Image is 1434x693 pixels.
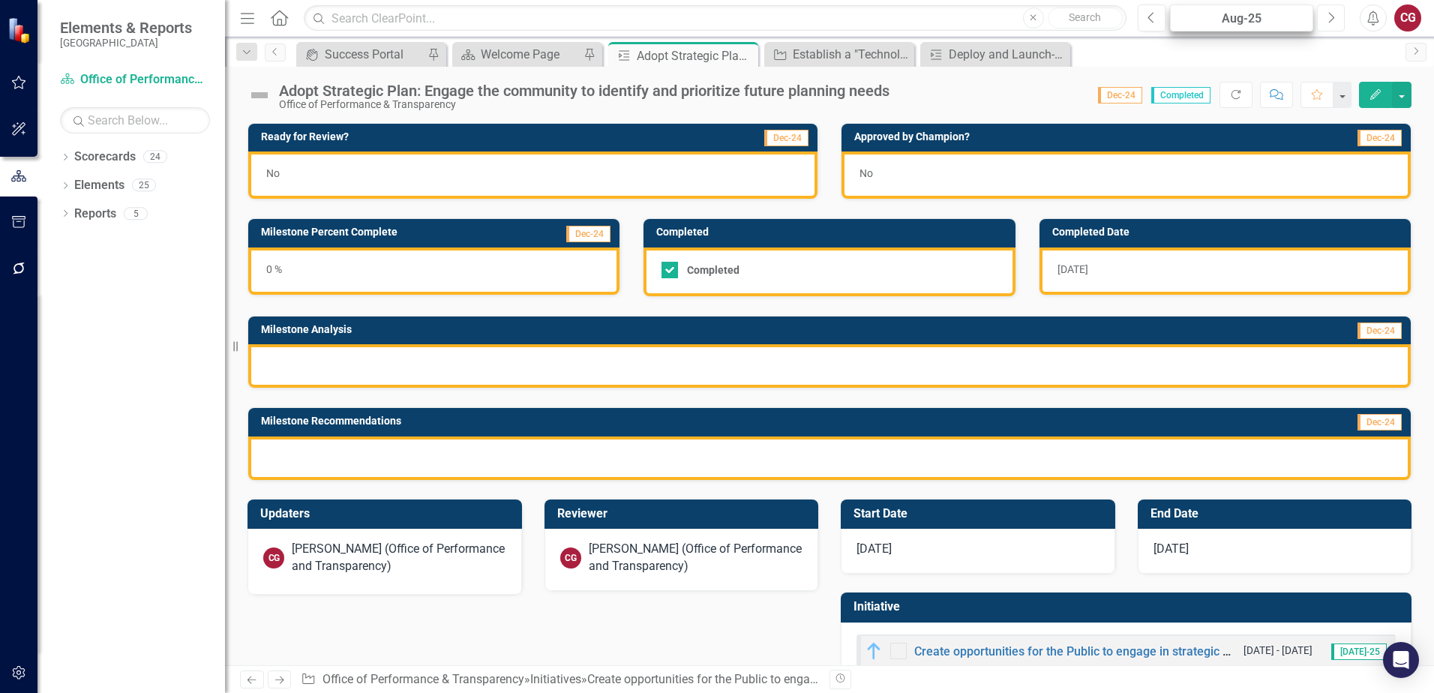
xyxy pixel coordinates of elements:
[1153,541,1189,556] span: [DATE]
[248,247,619,295] div: 0 %
[865,642,883,660] img: In Progress
[914,644,1371,658] a: Create opportunities for the Public to engage in strategic planning for the community
[292,541,506,575] div: [PERSON_NAME] (Office of Performance and Transparency)
[530,672,581,686] a: Initiatives
[1150,507,1405,520] h3: End Date
[60,19,192,37] span: Elements & Reports
[322,672,524,686] a: Office of Performance & Transparency
[854,131,1247,142] h3: Approved by Champion?
[260,507,514,520] h3: Updaters
[856,541,892,556] span: [DATE]
[261,226,524,238] h3: Milestone Percent Complete
[560,547,581,568] div: CG
[261,415,1122,427] h3: Milestone Recommendations
[768,45,910,64] a: Establish a "Technology Governance Committee" within the Office of Performance & Transparency
[261,131,622,142] h3: Ready for Review?
[143,151,167,163] div: 24
[456,45,580,64] a: Welcome Page
[1170,4,1313,31] button: Aug-25
[859,167,873,179] span: No
[764,130,808,146] span: Dec-24
[557,507,811,520] h3: Reviewer
[279,82,889,99] div: Adopt Strategic Plan: Engage the community to identify and prioritize future planning needs
[1057,263,1088,275] span: [DATE]
[656,226,1007,238] h3: Completed
[263,547,284,568] div: CG
[261,324,1021,335] h3: Milestone Analysis
[793,45,910,64] div: Establish a "Technology Governance Committee" within the Office of Performance & Transparency
[1357,414,1402,430] span: Dec-24
[924,45,1066,64] a: Deploy and Launch- Officially rolls out the ERP system for use, with all checks and balances in p...
[124,207,148,220] div: 5
[325,45,424,64] div: Success Portal
[1383,642,1419,678] div: Open Intercom Messenger
[853,600,1404,613] h3: Initiative
[132,179,156,192] div: 25
[60,107,210,133] input: Search Below...
[566,226,610,242] span: Dec-24
[247,83,271,107] img: Not Defined
[1151,87,1210,103] span: Completed
[949,45,1066,64] div: Deploy and Launch- Officially rolls out the ERP system for use, with all checks and balances in p...
[637,46,754,65] div: Adopt Strategic Plan: Engage the community to identify and prioritize future planning needs
[60,37,192,49] small: [GEOGRAPHIC_DATA]
[1357,322,1402,339] span: Dec-24
[74,205,116,223] a: Reports
[74,148,136,166] a: Scorecards
[74,177,124,194] a: Elements
[589,541,803,575] div: [PERSON_NAME] (Office of Performance and Transparency)
[1331,643,1387,660] span: [DATE]-25
[1069,11,1101,23] span: Search
[481,45,580,64] div: Welcome Page
[304,5,1126,31] input: Search ClearPoint...
[1048,7,1123,28] button: Search
[1357,130,1402,146] span: Dec-24
[587,672,1034,686] a: Create opportunities for the Public to engage in strategic planning for the community
[60,71,210,88] a: Office of Performance & Transparency
[1394,4,1421,31] button: CG
[266,167,280,179] span: No
[300,45,424,64] a: Success Portal
[7,16,35,44] img: ClearPoint Strategy
[853,507,1108,520] h3: Start Date
[1243,643,1312,658] small: [DATE] - [DATE]
[1175,10,1308,28] div: Aug-25
[1052,226,1403,238] h3: Completed Date
[1098,87,1142,103] span: Dec-24
[279,99,889,110] div: Office of Performance & Transparency
[301,671,818,688] div: » » »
